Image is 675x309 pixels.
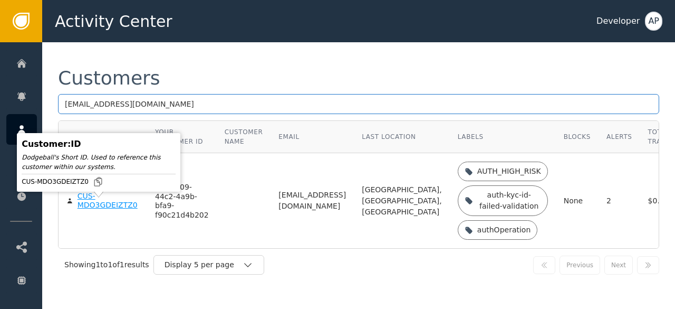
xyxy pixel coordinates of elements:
div: ID [66,132,74,142]
div: Total Trans. [648,127,673,146]
div: Showing 1 to 1 of 1 results [64,259,149,270]
div: CUS-MDO3GDEIZTZ0 [78,192,139,210]
div: Customer Name [225,127,263,146]
div: CUS-MDO3GDEIZTZ0 [22,176,176,187]
div: Dodgeball's Short ID. Used to reference this customer within our systems. [22,153,176,172]
button: Display 5 per page [153,255,264,275]
div: Alerts [606,132,632,142]
td: [GEOGRAPHIC_DATA], [GEOGRAPHIC_DATA], [GEOGRAPHIC_DATA] [354,153,450,248]
div: Labels [458,132,548,142]
div: auth-kyc-id-failed-validation [477,190,541,212]
input: Search by name, email, or ID [58,94,659,114]
div: Display 5 per page [165,259,243,270]
button: AP [645,12,662,31]
div: Developer [596,15,640,27]
span: Activity Center [55,10,172,33]
div: AUTH_HIGH_RISK [477,166,541,177]
div: Your Customer ID [155,127,209,146]
td: 2 [599,153,640,248]
div: Blocks [564,132,591,142]
div: Customers [58,69,160,88]
div: authOperation [477,224,531,236]
div: None [564,195,591,207]
div: Customer : ID [22,138,176,151]
td: [EMAIL_ADDRESS][DOMAIN_NAME] [271,153,354,248]
div: cd8fbc09-44c2-4a9b-bfa9-f90c21d4b202 [155,183,209,220]
div: Last Location [362,132,442,142]
div: Email [278,132,346,142]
